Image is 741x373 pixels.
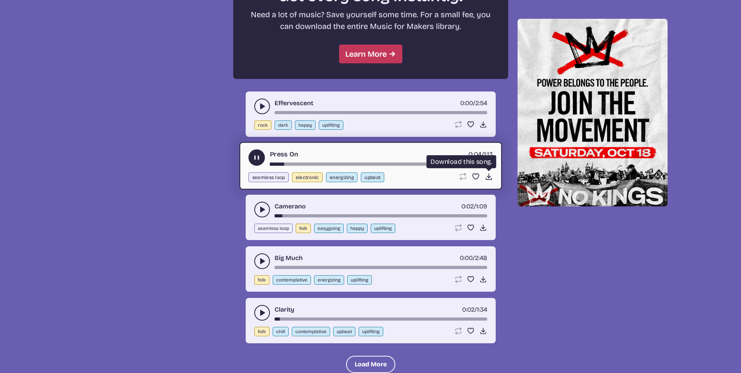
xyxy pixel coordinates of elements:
a: Clarity [275,305,294,314]
button: Favorite [467,327,475,335]
div: / [460,99,487,108]
div: song-time-bar [275,266,487,269]
button: play-pause toggle [254,99,270,114]
button: easygoing [314,224,344,233]
button: contemplative [273,275,311,285]
div: / [460,253,487,263]
div: song-time-bar [275,317,487,321]
button: play-pause toggle [254,253,270,269]
button: folk [254,275,270,285]
button: Favorite [467,275,475,283]
button: upbeat [361,172,384,182]
span: timer [461,203,474,210]
button: Loop [454,275,462,283]
a: Camerano [275,202,306,211]
button: folk [254,327,270,336]
button: Favorite [467,120,475,128]
button: uplifting [347,275,372,285]
button: play-pause toggle [254,305,270,321]
button: contemplative [292,327,330,336]
div: / [468,149,493,159]
button: play-pause toggle [248,149,265,166]
button: electronic [292,172,323,182]
div: song-time-bar [270,163,493,166]
button: seamless loop [248,172,289,182]
button: upbeat [333,327,355,336]
div: song-time-bar [275,111,487,114]
span: timer [462,306,475,313]
button: happy [295,120,316,130]
a: Effervescent [275,99,313,108]
a: Press On [270,149,298,159]
a: Big Much [275,253,303,263]
span: 2:54 [475,99,487,107]
button: Loop [454,327,462,335]
button: dark [275,120,292,130]
div: / [462,305,487,314]
a: Learn More [339,45,402,63]
div: / [461,202,487,211]
p: Need a lot of music? Save yourself some time. For a small fee, you can download the entire Music ... [247,9,494,32]
button: Favorite [467,224,475,231]
button: energizing [314,275,344,285]
button: Favorite [471,172,480,181]
span: timer [468,150,481,158]
span: timer [460,99,473,107]
div: song-time-bar [275,214,487,217]
button: Loop [454,224,462,231]
button: chill [273,327,289,336]
button: seamless loop [254,224,293,233]
button: rock [254,120,271,130]
button: energizing [326,172,357,182]
button: Loop [454,120,462,128]
button: uplifting [371,224,395,233]
button: play-pause toggle [254,202,270,217]
button: folk [296,224,311,233]
button: Loop [458,172,466,181]
button: happy [347,224,368,233]
span: 1:34 [477,306,487,313]
span: 1:09 [476,203,487,210]
span: timer [460,254,473,262]
button: uplifting [359,327,383,336]
img: Help save our democracy! [518,19,668,206]
span: 2:48 [475,254,487,262]
button: uplifting [319,120,343,130]
button: Load More [346,356,395,373]
span: 1:13 [484,150,493,158]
